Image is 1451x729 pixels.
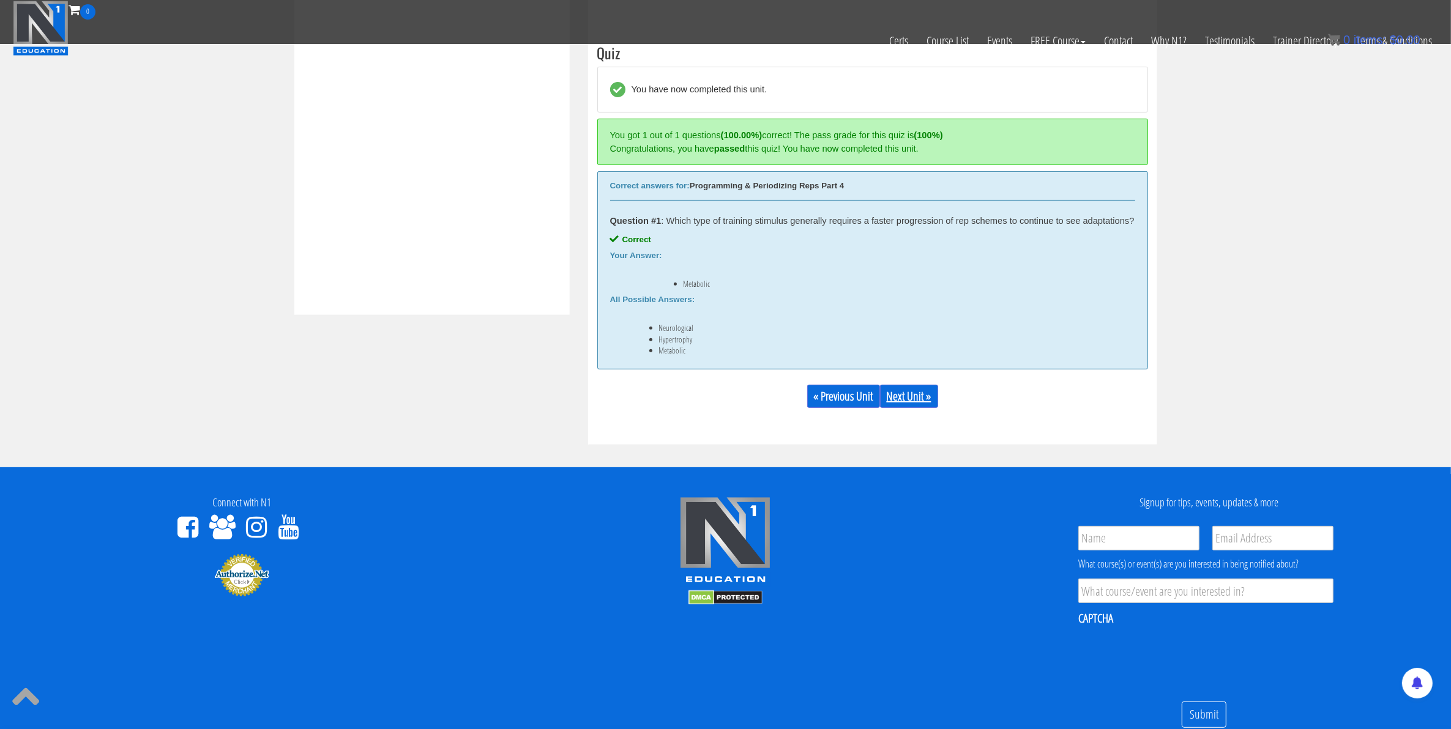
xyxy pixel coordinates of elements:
a: Events [978,20,1021,62]
span: 0 [1343,33,1350,46]
input: Submit [1182,701,1226,728]
img: DMCA.com Protection Status [688,590,763,605]
strong: passed [714,144,745,154]
h4: Signup for tips, events, updates & more [977,497,1442,509]
li: Neurological [659,323,1111,333]
li: Hypertrophy [659,335,1111,344]
div: You got 1 out of 1 questions correct! The pass grade for this quiz is [610,128,1129,142]
li: Metabolic [659,346,1111,355]
strong: (100.00%) [721,130,763,140]
img: Authorize.Net Merchant - Click to Verify [214,553,269,597]
b: Correct answers for: [610,181,690,190]
a: Trainer Directory [1264,20,1347,62]
a: Certs [880,20,917,62]
a: Next Unit » [880,385,938,408]
img: n1-edu-logo [679,497,771,587]
div: You have now completed this unit. [625,82,767,97]
a: Course List [917,20,978,62]
div: What course(s) or event(s) are you interested in being notified about? [1078,557,1334,571]
bdi: 0.00 [1390,33,1420,46]
a: Contact [1095,20,1142,62]
input: What course/event are you interested in? [1078,579,1334,603]
a: « Previous Unit [807,385,880,408]
div: Correct [610,235,1135,245]
label: CAPTCHA [1078,610,1113,626]
a: Testimonials [1196,20,1264,62]
div: Programming & Periodizing Reps Part 4 [610,181,1135,191]
a: 0 items: $0.00 [1328,33,1420,46]
input: Email Address [1212,526,1334,550]
iframe: reCAPTCHA [1078,634,1264,682]
a: Terms & Conditions [1347,20,1441,62]
span: 0 [80,4,95,20]
a: FREE Course [1021,20,1095,62]
strong: (100%) [914,130,943,140]
a: 0 [69,1,95,18]
b: All Possible Answers: [610,295,695,304]
b: Your Answer: [610,251,662,260]
img: icon11.png [1328,34,1340,46]
h4: Connect with N1 [9,497,474,509]
div: Congratulations, you have this quiz! You have now completed this unit. [610,142,1129,155]
div: : Which type of training stimulus generally requires a faster progression of rep schemes to conti... [610,216,1135,226]
span: $ [1390,33,1397,46]
a: Why N1? [1142,20,1196,62]
span: items: [1354,33,1386,46]
li: Metabolic [684,279,1111,289]
strong: Question #1 [610,216,662,226]
input: Name [1078,526,1199,550]
img: n1-education [13,1,69,56]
